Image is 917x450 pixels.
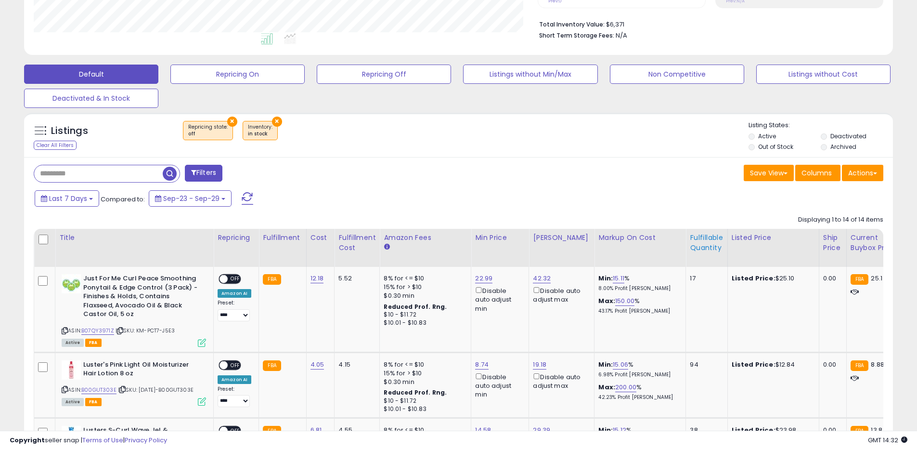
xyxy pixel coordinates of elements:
span: | SKU: KM-PCT7-J5E3 [116,327,175,334]
span: All listings currently available for purchase on Amazon [62,339,84,347]
b: Short Term Storage Fees: [539,31,614,40]
a: 15.06 [613,360,628,370]
span: N/A [616,31,627,40]
span: Columns [801,168,832,178]
div: Clear All Filters [34,141,77,150]
small: FBA [263,360,281,371]
span: All listings currently available for purchase on Amazon [62,398,84,406]
div: seller snap | | [10,436,167,445]
div: Disable auto adjust min [475,371,521,399]
p: 43.17% Profit [PERSON_NAME] [598,308,678,315]
div: % [598,383,678,401]
div: % [598,274,678,292]
label: Active [758,132,776,140]
div: Min Price [475,233,525,243]
small: FBA [851,274,868,285]
div: Cost [310,233,331,243]
img: 51uuHvUNmfL._SL40_.jpg [62,274,81,293]
div: 0.00 [823,360,839,369]
a: 200.00 [615,383,636,392]
div: 94 [690,360,720,369]
b: Max: [598,296,615,305]
div: Disable auto adjust max [533,285,587,304]
small: Amazon Fees. [384,243,389,251]
b: Just For Me Curl Peace Smoothing Ponytail & Edge Control (3 Pack) - Finishes & Holds, Contains Fl... [83,274,200,321]
button: Default [24,65,158,84]
div: Disable auto adjust max [533,371,587,390]
div: Preset: [218,300,251,321]
p: 42.23% Profit [PERSON_NAME] [598,394,678,401]
label: Deactivated [830,132,866,140]
button: Sep-23 - Sep-29 [149,190,232,207]
div: ASIN: [62,274,206,345]
span: 2025-10-7 14:32 GMT [868,436,907,445]
div: 0.00 [823,274,839,283]
div: $0.30 min [384,291,464,300]
p: 8.00% Profit [PERSON_NAME] [598,285,678,292]
button: Last 7 Days [35,190,99,207]
div: Ship Price [823,233,842,253]
a: 150.00 [615,296,634,306]
button: Filters [185,165,222,182]
a: 12.18 [310,274,324,283]
div: off [188,131,228,137]
a: 42.32 [533,274,551,283]
p: 6.98% Profit [PERSON_NAME] [598,371,678,378]
a: B00GUT303E [81,386,116,394]
div: Amazon Fees [384,233,467,243]
button: × [272,117,282,127]
small: FBA [263,274,281,285]
div: Repricing [218,233,255,243]
b: Listed Price: [732,274,775,283]
a: Terms of Use [82,436,123,445]
div: $10 - $11.72 [384,397,464,405]
div: Fulfillable Quantity [690,233,723,253]
b: Max: [598,383,615,392]
h5: Listings [51,124,88,138]
b: Listed Price: [732,360,775,369]
div: Fulfillment [263,233,302,243]
div: Title [59,233,209,243]
span: Compared to: [101,195,145,204]
div: Preset: [218,386,251,408]
span: OFF [228,275,243,283]
a: Privacy Policy [125,436,167,445]
div: 8% for <= $10 [384,274,464,283]
div: [PERSON_NAME] [533,233,590,243]
div: Amazon AI [218,289,251,298]
span: 8.88 [871,360,884,369]
div: 15% for > $10 [384,283,464,291]
div: $0.30 min [384,378,464,386]
div: Current Buybox Price [851,233,900,253]
button: Deactivated & In Stock [24,89,158,108]
button: × [227,117,237,127]
div: ASIN: [62,360,206,405]
a: 15.11 [613,274,624,283]
span: Repricing state : [188,123,228,138]
div: $12.84 [732,360,812,369]
b: Reduced Prof. Rng. [384,303,447,311]
div: 5.52 [338,274,372,283]
span: 25.1 [871,274,882,283]
b: Reduced Prof. Rng. [384,388,447,397]
div: 15% for > $10 [384,369,464,378]
span: Inventory : [248,123,272,138]
label: Out of Stock [758,143,793,151]
span: | SKU: [DATE]-B00GUT303E [118,386,194,394]
strong: Copyright [10,436,45,445]
button: Listings without Cost [756,65,891,84]
span: Last 7 Days [49,194,87,203]
img: 31rKkp+WNnL._SL40_.jpg [62,360,81,380]
span: FBA [85,398,102,406]
th: The percentage added to the cost of goods (COGS) that forms the calculator for Min & Max prices. [594,229,686,267]
div: Displaying 1 to 14 of 14 items [798,215,883,225]
button: Repricing Off [317,65,451,84]
div: $10 - $11.72 [384,311,464,319]
button: Columns [795,165,840,181]
div: % [598,297,678,315]
div: 17 [690,274,720,283]
button: Actions [842,165,883,181]
button: Non Competitive [610,65,744,84]
div: Amazon AI [218,375,251,384]
b: Total Inventory Value: [539,20,605,28]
